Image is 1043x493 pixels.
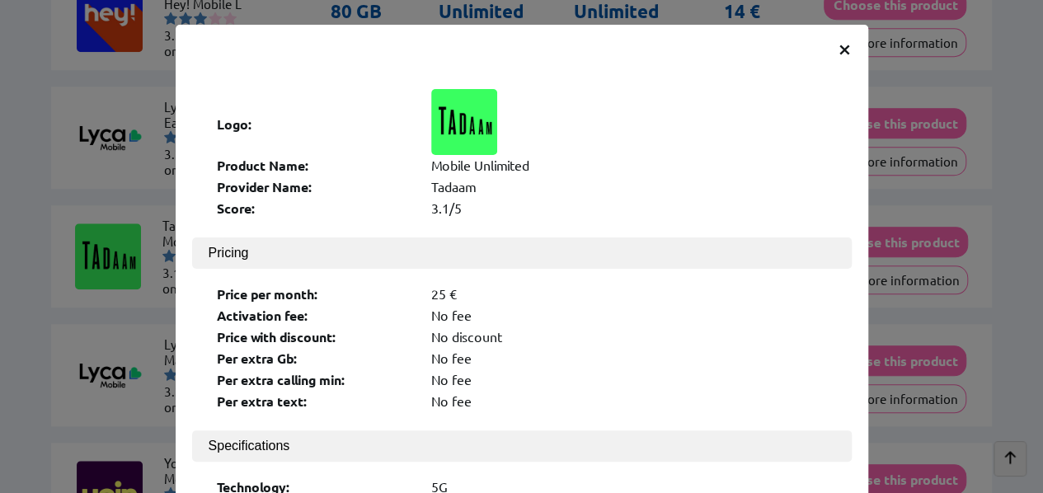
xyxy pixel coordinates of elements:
[217,350,415,367] div: Per extra Gb:
[192,237,852,269] button: Pricing
[431,200,827,217] div: 3.1/5
[431,157,827,174] div: Mobile Unlimited
[431,285,827,303] div: 25 €
[431,371,827,388] div: No fee
[217,307,415,324] div: Activation fee:
[217,115,252,133] b: Logo:
[192,430,852,462] button: Specifications
[431,307,827,324] div: No fee
[217,178,415,195] div: Provider Name:
[431,392,827,410] div: No fee
[431,178,827,195] div: Tadaam
[838,33,852,63] span: ×
[217,200,415,217] div: Score:
[217,392,415,410] div: Per extra text:
[217,371,415,388] div: Per extra calling min:
[217,328,415,345] div: Price with discount:
[431,89,497,155] img: Logo of Tadaam
[217,285,415,303] div: Price per month:
[431,350,827,367] div: No fee
[431,328,827,345] div: No discount
[217,157,415,174] div: Product Name:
